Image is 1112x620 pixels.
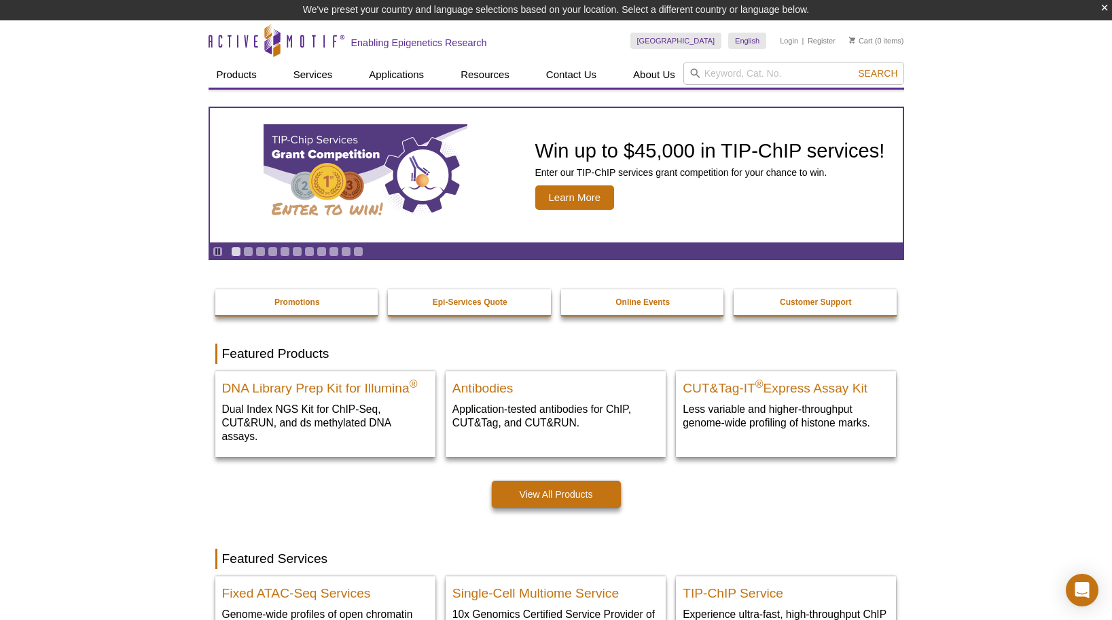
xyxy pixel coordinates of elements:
[285,62,341,88] a: Services
[630,33,722,49] a: [GEOGRAPHIC_DATA]
[292,247,302,257] a: Go to slide 6
[452,62,518,88] a: Resources
[780,36,798,45] a: Login
[268,247,278,257] a: Go to slide 4
[683,402,889,430] p: Less variable and higher-throughput genome-wide profiling of histone marks​.
[538,62,605,88] a: Contact Us
[446,371,666,443] a: All Antibodies Antibodies Application-tested antibodies for ChIP, CUT&Tag, and CUT&RUN.
[264,124,467,226] img: TIP-ChIP Services Grant Competition
[361,62,432,88] a: Applications
[341,247,351,257] a: Go to slide 10
[329,247,339,257] a: Go to slide 9
[433,297,507,307] strong: Epi-Services Quote
[561,289,725,315] a: Online Events
[209,62,265,88] a: Products
[808,36,836,45] a: Register
[210,108,903,242] a: TIP-ChIP Services Grant Competition Win up to $45,000 in TIP-ChIP services! Enter our TIP-ChIP se...
[780,297,851,307] strong: Customer Support
[849,37,855,43] img: Your Cart
[535,141,885,161] h2: Win up to $45,000 in TIP-ChIP services!
[452,375,659,395] h2: Antibodies
[452,402,659,430] p: Application-tested antibodies for ChIP, CUT&Tag, and CUT&RUN.
[492,481,621,508] a: View All Products
[410,378,418,390] sup: ®
[222,402,429,443] p: Dual Index NGS Kit for ChIP-Seq, CUT&RUN, and ds methylated DNA assays.
[213,247,223,257] a: Toggle autoplay
[215,344,897,364] h2: Featured Products
[728,33,766,49] a: English
[231,247,241,257] a: Go to slide 1
[280,247,290,257] a: Go to slide 5
[351,37,487,49] h2: Enabling Epigenetics Research
[535,166,885,179] p: Enter our TIP-ChIP services grant competition for your chance to win.
[215,549,897,569] h2: Featured Services
[215,371,435,457] a: DNA Library Prep Kit for Illumina DNA Library Prep Kit for Illumina® Dual Index NGS Kit for ChIP-...
[1066,574,1098,606] div: Open Intercom Messenger
[535,185,615,210] span: Learn More
[222,580,429,600] h2: Fixed ATAC-Seq Services
[317,247,327,257] a: Go to slide 8
[304,247,315,257] a: Go to slide 7
[849,33,904,49] li: (0 items)
[858,68,897,79] span: Search
[755,378,764,390] sup: ®
[615,297,670,307] strong: Online Events
[676,371,896,443] a: CUT&Tag-IT® Express Assay Kit CUT&Tag-IT®Express Assay Kit Less variable and higher-throughput ge...
[274,297,320,307] strong: Promotions
[243,247,253,257] a: Go to slide 2
[734,289,898,315] a: Customer Support
[683,62,904,85] input: Keyword, Cat. No.
[255,247,266,257] a: Go to slide 3
[388,289,552,315] a: Epi-Services Quote
[683,375,889,395] h2: CUT&Tag-IT Express Assay Kit
[683,580,889,600] h2: TIP-ChIP Service
[802,33,804,49] li: |
[625,62,683,88] a: About Us
[849,36,873,45] a: Cart
[854,67,901,79] button: Search
[452,580,659,600] h2: Single-Cell Multiome Service
[215,289,380,315] a: Promotions
[210,108,903,242] article: TIP-ChIP Services Grant Competition
[222,375,429,395] h2: DNA Library Prep Kit for Illumina
[353,247,363,257] a: Go to slide 11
